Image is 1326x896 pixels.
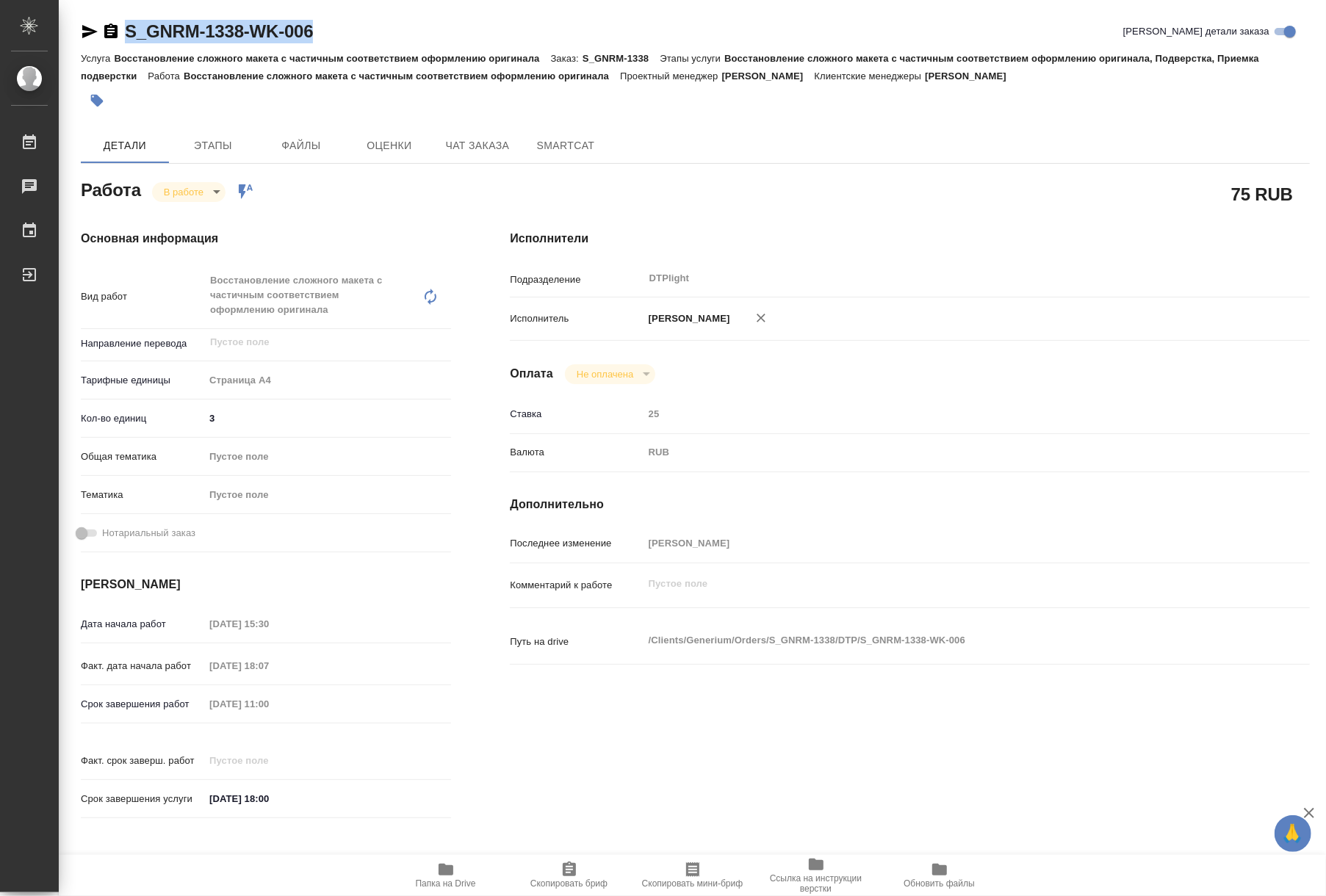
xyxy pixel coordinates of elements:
p: [PERSON_NAME] [644,311,730,326]
input: Пустое поле [204,750,333,771]
button: Скопировать ссылку [102,23,120,40]
div: В работе [152,182,226,202]
input: ✎ Введи что-нибудь [204,408,451,429]
button: Не оплачена [572,368,638,380]
p: Подразделение [510,272,643,287]
p: Восстановление сложного макета с частичным соответствием оформлению оригинала [184,71,620,82]
p: Факт. срок заверш. работ [81,754,204,768]
h4: [PERSON_NAME] [81,576,451,593]
p: Этапы услуги [660,53,724,64]
span: Детали [90,137,160,155]
button: Скопировать мини-бриф [631,855,754,896]
p: Услуга [81,53,114,64]
p: Направление перевода [81,336,204,351]
input: Пустое поле [204,655,333,676]
p: [PERSON_NAME] [925,71,1017,82]
p: Вид работ [81,289,204,304]
p: Последнее изменение [510,536,643,551]
span: Ссылка на инструкции верстки [763,873,869,894]
div: Пустое поле [209,449,433,464]
button: Скопировать бриф [508,855,631,896]
span: Нотариальный заказ [102,526,195,541]
span: [PERSON_NAME] детали заказа [1123,24,1269,39]
div: Пустое поле [204,444,451,469]
p: Тематика [81,488,204,502]
p: Срок завершения услуги [81,792,204,806]
div: Пустое поле [209,488,433,502]
span: Обновить файлы [904,878,975,889]
p: Комментарий к работе [510,578,643,593]
p: Восстановление сложного макета с частичным соответствием оформлению оригинала [114,53,550,64]
p: Ставка [510,407,643,422]
p: S_GNRM-1338 [583,53,660,64]
button: Добавить тэг [81,84,113,117]
input: Пустое поле [644,532,1243,554]
span: Чат заказа [442,137,513,155]
span: Скопировать бриф [530,878,608,889]
h4: Основная информация [81,230,451,248]
span: Папка на Drive [416,878,476,889]
textarea: /Clients/Generium/Orders/S_GNRM-1338/DTP/S_GNRM-1338-WK-006 [644,628,1243,653]
p: Факт. дата начала работ [81,659,204,673]
p: Валюта [510,445,643,460]
span: Файлы [266,137,336,155]
div: Пустое поле [204,483,451,507]
button: Папка на Drive [384,855,508,896]
h4: Оплата [510,365,553,383]
h4: Дополнительно [510,496,1310,513]
h2: Работа [81,176,141,202]
span: Оценки [354,137,425,155]
button: Удалить исполнителя [745,302,777,334]
div: В работе [565,364,655,384]
h2: 75 RUB [1231,181,1293,206]
p: Тарифные единицы [81,373,204,388]
button: Обновить файлы [878,855,1001,896]
p: Общая тематика [81,449,204,464]
p: Работа [148,71,184,82]
input: Пустое поле [209,333,417,351]
p: Заказ: [551,53,583,64]
button: Скопировать ссылку для ЯМессенджера [81,23,98,40]
input: ✎ Введи что-нибудь [204,788,333,809]
p: Путь на drive [510,635,643,649]
p: Срок завершения работ [81,697,204,712]
div: RUB [644,440,1243,465]
span: Скопировать мини-бриф [642,878,743,889]
h4: Исполнители [510,230,1310,248]
button: В работе [159,186,208,198]
span: SmartCat [530,137,601,155]
p: Исполнитель [510,311,643,326]
a: S_GNRM-1338-WK-006 [125,21,313,41]
p: Проектный менеджер [620,71,721,82]
span: Этапы [178,137,248,155]
p: Дата начала работ [81,617,204,632]
span: 🙏 [1280,818,1305,849]
input: Пустое поле [204,613,333,635]
p: Клиентские менеджеры [814,71,925,82]
input: Пустое поле [644,403,1243,424]
button: 🙏 [1275,815,1311,852]
p: Кол-во единиц [81,411,204,426]
input: Пустое поле [204,693,333,715]
button: Ссылка на инструкции верстки [754,855,878,896]
div: Страница А4 [204,368,451,393]
p: [PERSON_NAME] [722,71,815,82]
